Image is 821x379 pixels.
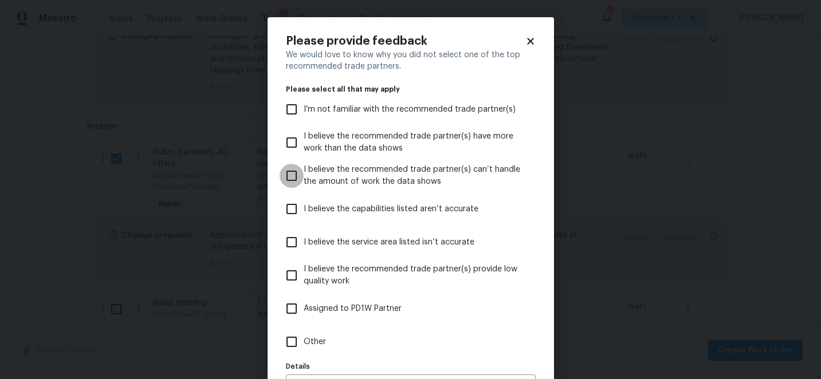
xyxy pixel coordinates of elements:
[304,336,326,348] span: Other
[286,35,525,47] h2: Please provide feedback
[286,363,536,370] label: Details
[304,104,516,116] span: I’m not familiar with the recommended trade partner(s)
[286,49,536,72] div: We would love to know why you did not select one of the top recommended trade partners.
[304,203,478,215] span: I believe the capabilities listed aren’t accurate
[304,164,527,188] span: I believe the recommended trade partner(s) can’t handle the amount of work the data shows
[304,263,527,287] span: I believe the recommended trade partner(s) provide low quality work
[286,86,536,93] legend: Please select all that may apply
[304,131,527,155] span: I believe the recommended trade partner(s) have more work than the data shows
[304,236,474,248] span: I believe the service area listed isn’t accurate
[304,303,402,315] span: Assigned to PD1W Partner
